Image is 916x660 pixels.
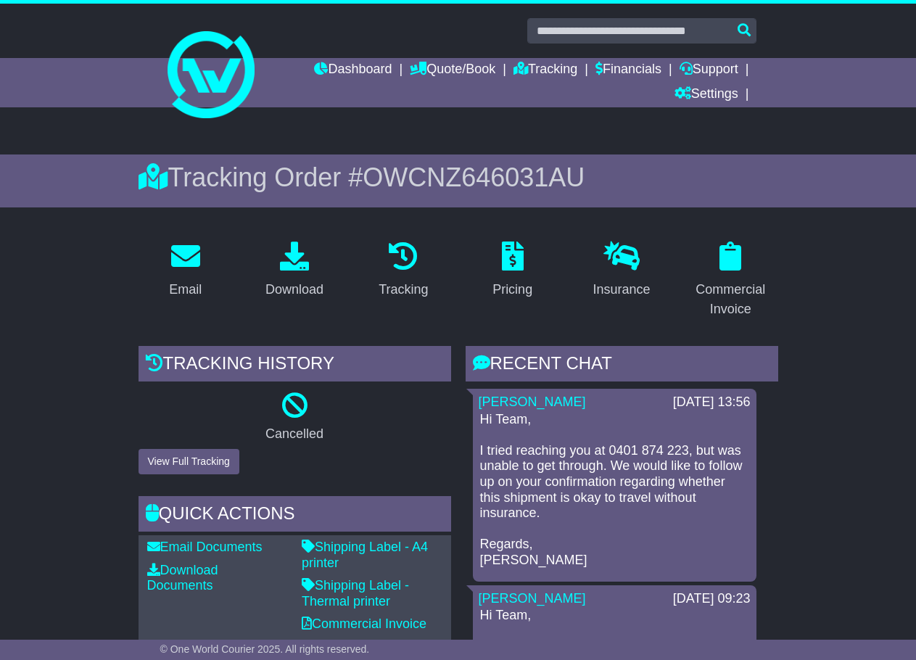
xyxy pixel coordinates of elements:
a: Download [256,236,333,305]
div: [DATE] 13:56 [673,395,751,411]
a: Pricing [483,236,542,305]
div: Insurance [593,280,650,300]
a: Support [680,58,738,83]
a: Quote/Book [410,58,495,83]
a: Settings [674,83,738,107]
a: Tracking [513,58,577,83]
a: Insurance [583,236,659,305]
div: Email [169,280,202,300]
div: Commercial Invoice [693,280,768,319]
a: Email Documents [147,540,263,554]
p: Cancelled [139,426,451,442]
a: Email [160,236,211,305]
p: Hi Team, I tried reaching you at 0401 874 223, but was unable to get through. We would like to fo... [480,412,749,569]
div: [DATE] 09:23 [673,591,751,607]
a: Financials [595,58,661,83]
a: Shipping Label - Thermal printer [302,578,409,609]
a: Commercial Invoice [302,616,426,631]
a: Dashboard [314,58,392,83]
div: Tracking Order # [139,162,778,193]
div: RECENT CHAT [466,346,778,385]
div: Pricing [492,280,532,300]
a: [PERSON_NAME] [479,395,586,409]
span: OWCNZ646031AU [363,162,585,192]
div: Quick Actions [139,496,451,535]
a: Shipping Label - A4 printer [302,540,428,570]
button: View Full Tracking [139,449,239,474]
div: Tracking [379,280,428,300]
div: Download [265,280,323,300]
a: Download Documents [147,563,218,593]
a: Tracking [369,236,437,305]
a: Commercial Invoice [683,236,777,324]
span: © One World Courier 2025. All rights reserved. [160,643,370,655]
div: Tracking history [139,346,451,385]
a: [PERSON_NAME] [479,591,586,606]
